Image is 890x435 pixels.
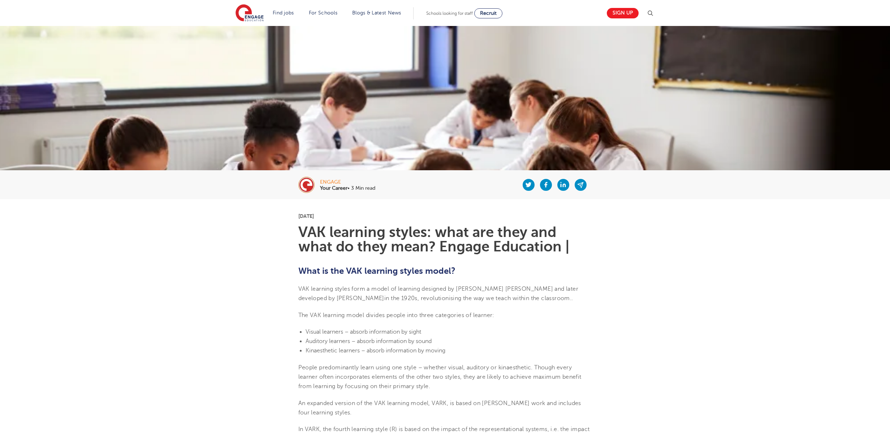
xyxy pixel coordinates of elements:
h1: VAK learning styles: what are they and what do they mean? Engage Education | [298,225,592,254]
a: Blogs & Latest News [352,10,401,16]
p: • 3 Min read [320,186,375,191]
span: Recruit [480,10,497,16]
span: The VAK learning model divides people into three categories of learner: [298,312,494,318]
span: VAK learning styles form a model of learning designed by [PERSON_NAME] [PERSON_NAME] and later de... [298,286,579,302]
a: Recruit [474,8,502,18]
div: engage [320,180,375,185]
span: Auditory learners – absorb information by sound [306,338,432,344]
span: Visual learners – absorb information by sight [306,329,421,335]
a: Sign up [607,8,639,18]
b: Your Career [320,185,347,191]
b: What is the VAK learning styles model? [298,266,455,276]
a: For Schools [309,10,337,16]
a: Find jobs [273,10,294,16]
span: in the 1920s, revolutionising the way we teach within the classroom. [384,295,571,302]
p: [DATE] [298,214,592,219]
img: Engage Education [236,4,264,22]
span: Kinaesthetic learners – absorb information by moving [306,347,445,354]
span: An expanded version of the VAK learning model, VARK, is based on [PERSON_NAME] work and includes ... [298,400,581,416]
span: Schools looking for staff [426,11,473,16]
span: People predominantly learn using one style – whether visual, auditory or kinaesthetic. Though eve... [298,364,582,390]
